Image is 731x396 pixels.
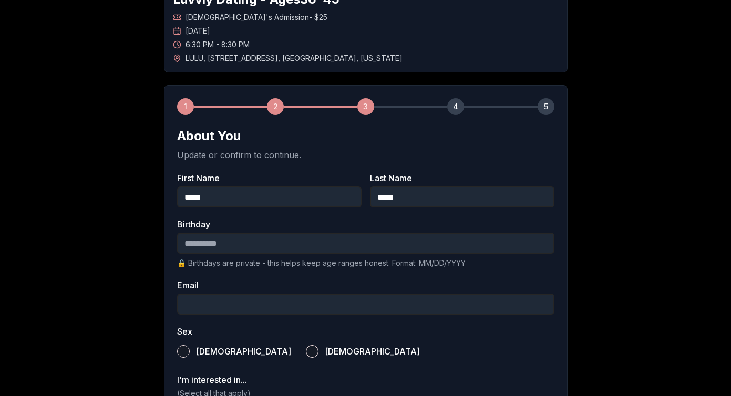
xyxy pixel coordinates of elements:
button: [DEMOGRAPHIC_DATA] [177,345,190,358]
label: Sex [177,327,554,336]
h2: About You [177,128,554,144]
label: I'm interested in... [177,376,554,384]
label: First Name [177,174,362,182]
span: [DEMOGRAPHIC_DATA] [325,347,420,356]
p: 🔒 Birthdays are private - this helps keep age ranges honest. Format: MM/DD/YYYY [177,258,554,268]
span: [DATE] [186,26,210,36]
span: 6:30 PM - 8:30 PM [186,39,250,50]
div: 5 [538,98,554,115]
div: 3 [357,98,374,115]
span: [DEMOGRAPHIC_DATA]'s Admission - $25 [186,12,327,23]
p: Update or confirm to continue. [177,149,554,161]
span: [DEMOGRAPHIC_DATA] [196,347,291,356]
label: Birthday [177,220,554,228]
div: 1 [177,98,194,115]
button: [DEMOGRAPHIC_DATA] [306,345,318,358]
span: LULU , [STREET_ADDRESS] , [GEOGRAPHIC_DATA] , [US_STATE] [186,53,403,64]
div: 4 [447,98,464,115]
label: Email [177,281,554,289]
div: 2 [267,98,284,115]
label: Last Name [370,174,554,182]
